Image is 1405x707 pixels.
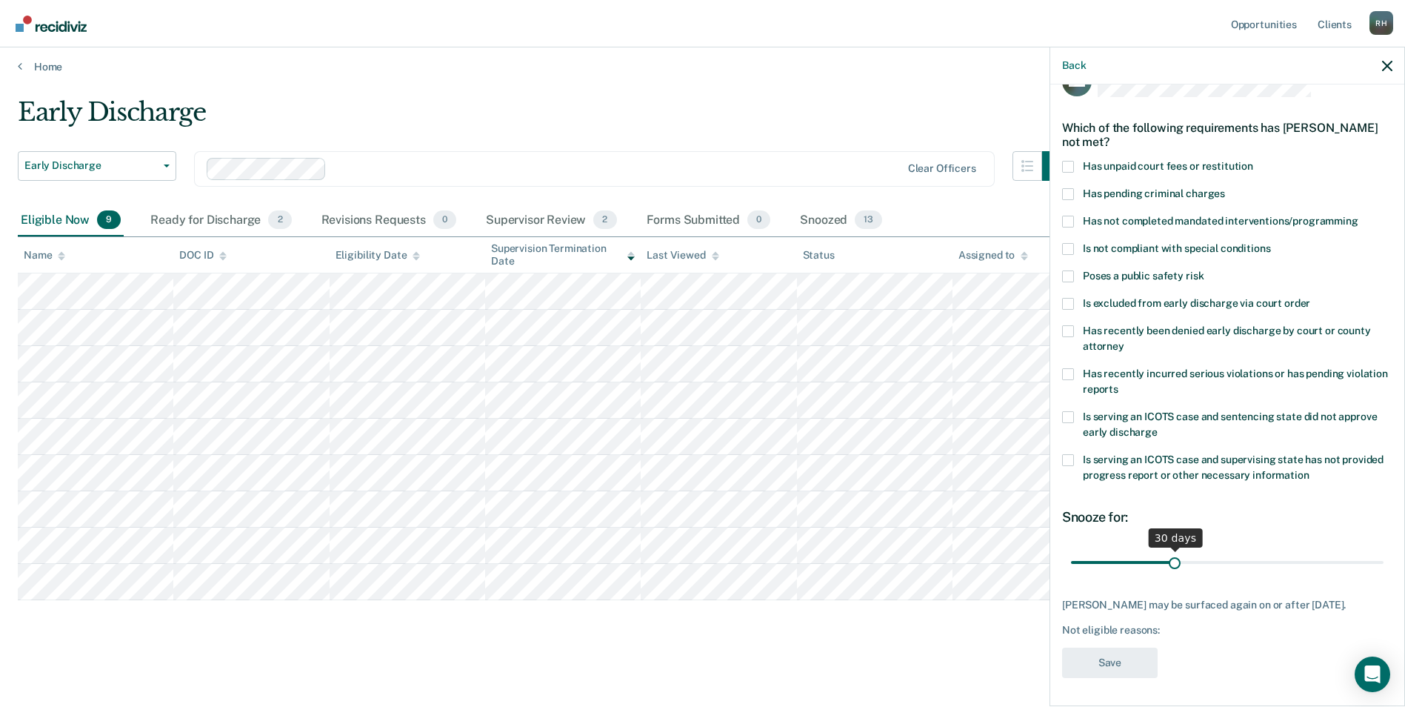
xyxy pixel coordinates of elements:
span: Has pending criminal charges [1083,187,1225,199]
div: Snooze for: [1062,509,1392,525]
img: Recidiviz [16,16,87,32]
span: Is not compliant with special conditions [1083,242,1270,254]
span: 9 [97,210,121,230]
span: Is serving an ICOTS case and supervising state has not provided progress report or other necessar... [1083,454,1384,481]
span: 0 [433,210,456,230]
span: Has not completed mandated interventions/programming [1083,215,1358,227]
span: Is serving an ICOTS case and sentencing state did not approve early discharge [1083,411,1377,438]
button: Profile dropdown button [1369,11,1393,35]
div: 30 days [1149,528,1203,548]
div: Revisions Requests [318,205,459,237]
div: [PERSON_NAME] may be surfaced again on or after [DATE]. [1062,599,1392,611]
div: Open Intercom Messenger [1355,657,1390,692]
div: Early Discharge [18,97,1072,139]
div: Clear officers [908,162,976,175]
span: Is excluded from early discharge via court order [1083,297,1310,309]
div: DOC ID [179,249,227,262]
div: Eligible Now [18,205,124,237]
a: Home [18,60,1387,73]
div: Ready for Discharge [147,205,294,237]
div: Status [803,249,835,262]
div: Which of the following requirements has [PERSON_NAME] not met? [1062,109,1392,161]
div: Assigned to [958,249,1028,262]
div: Not eligible reasons: [1062,624,1392,637]
div: Supervisor Review [483,205,620,237]
span: Early Discharge [24,159,158,172]
div: Snoozed [797,205,885,237]
div: Forms Submitted [644,205,774,237]
div: Name [24,249,65,262]
span: 2 [268,210,291,230]
span: 13 [855,210,882,230]
button: Save [1062,648,1158,678]
span: Poses a public safety risk [1083,270,1204,282]
span: Has recently been denied early discharge by court or county attorney [1083,325,1371,352]
div: R H [1369,11,1393,35]
div: Last Viewed [647,249,718,262]
span: 2 [593,210,616,230]
span: Has recently incurred serious violations or has pending violation reports [1083,368,1388,395]
span: Has unpaid court fees or restitution [1083,160,1253,172]
div: Eligibility Date [336,249,421,262]
span: 0 [747,210,770,230]
button: Back [1062,59,1086,72]
div: Supervision Termination Date [491,242,635,268]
